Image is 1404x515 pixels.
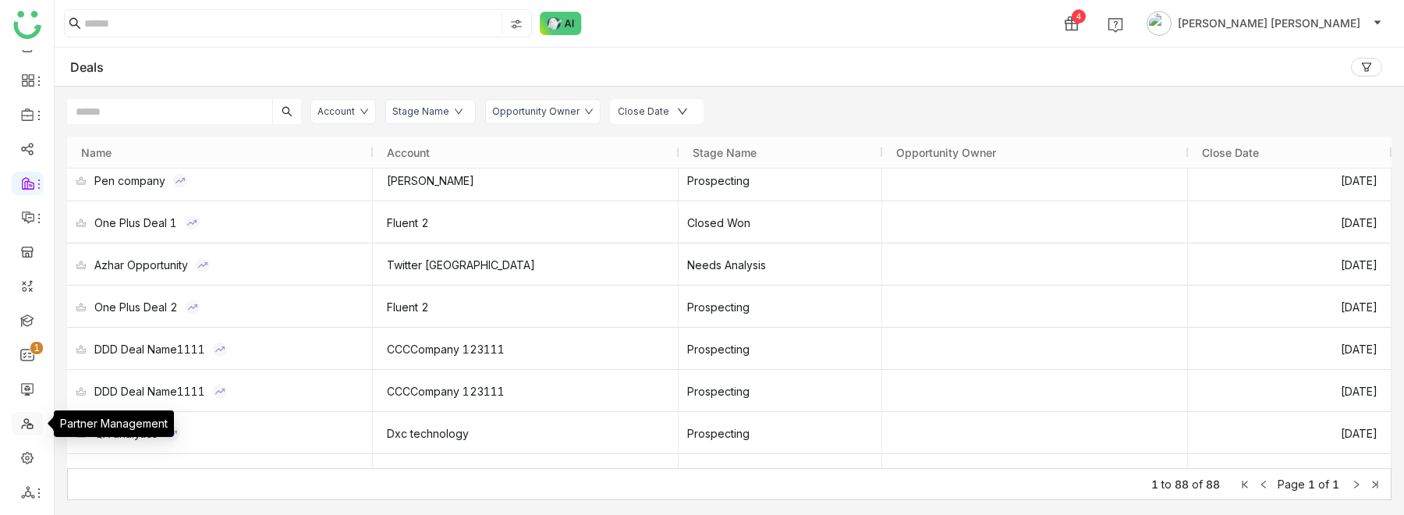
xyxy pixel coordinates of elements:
div: Close Date [618,105,669,119]
span: to [1161,478,1172,491]
div: Prospecting [687,371,750,412]
div: Closed Won [687,202,750,243]
gtmb-cell-renderer: [PERSON_NAME] [387,160,665,201]
gtmb-cell-renderer: Twitter [GEOGRAPHIC_DATA] [387,244,665,286]
p: 1 [34,340,40,356]
span: [PERSON_NAME] [PERSON_NAME] [1178,15,1360,32]
gtmb-cell-renderer: [DATE] [1202,329,1377,370]
gtmb-cell-renderer: [DATE] [1202,413,1377,454]
gtmb-cell-renderer: Fluent 2 [387,202,665,243]
div: Stage Name [392,105,449,119]
img: search-type.svg [510,18,523,30]
gtmb-cell-renderer: [DATE] [1202,244,1377,286]
button: [PERSON_NAME] [PERSON_NAME] [1143,11,1385,36]
img: logo [13,11,41,39]
div: Prospecting [687,286,750,328]
div: One Plus Deal 1 [94,202,177,243]
div: Prospecting [687,329,750,370]
span: Close Date [1202,146,1259,159]
img: help.svg [1108,17,1123,33]
span: of [1318,478,1329,491]
gtmb-cell-renderer: [DATE] [1202,202,1377,243]
gtmb-cell-renderer: CCCCompany 123111 [387,371,665,412]
div: Account [317,105,355,119]
gtmb-cell-renderer: [DATE] [1202,286,1377,328]
div: Pen company [94,160,165,201]
div: One Plus Deal 2 [94,286,178,328]
gtmb-cell-renderer: [DATE] [1202,371,1377,412]
span: 88 [1175,478,1189,491]
div: Qualification [687,455,750,496]
gtmb-cell-renderer: [DATE] [1202,455,1377,496]
span: 88 [1206,478,1220,491]
div: DDD Deal Name1111 [94,371,205,412]
div: Opportunity Owner [492,105,580,119]
gtmb-cell-renderer: 13 pro [387,455,665,496]
div: Partner Management [54,410,174,437]
gtmb-cell-renderer: Dxc technology [387,413,665,454]
gtmb-cell-renderer: Fluent 2 [387,286,665,328]
div: Deals [70,59,104,75]
div: 4 [1072,9,1086,23]
img: avatar [1147,11,1172,36]
div: i phone 13 pro [94,455,171,496]
span: Opportunity Owner [896,146,996,159]
gtmb-cell-renderer: [DATE] [1202,160,1377,201]
img: ask-buddy-normal.svg [540,12,582,35]
span: of [1192,478,1203,491]
nz-badge-sup: 1 [30,342,43,354]
div: Prospecting [687,160,750,201]
div: Azhar Opportunity [94,244,188,286]
span: Stage Name [693,146,757,159]
span: 1 [1308,478,1315,491]
span: 1 [1332,478,1339,491]
span: Account [387,146,430,159]
div: Prospecting [687,413,750,454]
gtmb-cell-renderer: CCCCompany 123111 [387,329,665,370]
span: Name [81,146,112,159]
span: Page [1278,478,1305,491]
div: Needs Analysis [687,244,766,286]
span: 1 [1151,478,1158,491]
div: DDD Deal Name1111 [94,329,205,370]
